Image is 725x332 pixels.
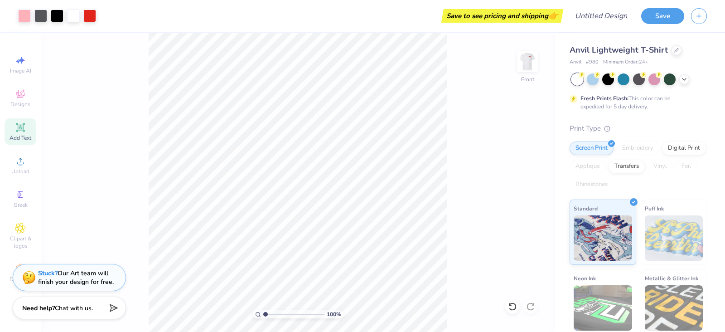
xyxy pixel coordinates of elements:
[11,168,29,175] span: Upload
[5,235,36,249] span: Clipart & logos
[521,75,534,83] div: Front
[518,53,536,71] img: Front
[570,44,668,55] span: Anvil Lightweight T-Shirt
[444,9,561,23] div: Save to see pricing and shipping
[580,95,628,102] strong: Fresh Prints Flash:
[22,304,55,312] strong: Need help?
[662,142,706,155] div: Digital Print
[548,10,558,21] span: 👉
[570,142,614,155] div: Screen Print
[586,59,599,66] span: # 980
[645,273,698,283] span: Metallic & Glitter Ink
[570,160,606,173] div: Applique
[609,160,645,173] div: Transfers
[645,285,703,331] img: Metallic & Glitter Ink
[645,215,703,261] img: Puff Ink
[574,285,632,331] img: Neon Ink
[574,215,632,261] img: Standard
[570,178,614,191] div: Rhinestones
[570,59,581,66] span: Anvil
[568,7,634,25] input: Untitled Design
[10,134,31,142] span: Add Text
[14,201,28,209] span: Greek
[327,310,341,318] span: 100 %
[580,94,692,111] div: This color can be expedited for 5 day delivery.
[10,67,31,74] span: Image AI
[645,204,664,213] span: Puff Ink
[574,204,598,213] span: Standard
[38,269,114,286] div: Our Art team will finish your design for free.
[574,273,596,283] span: Neon Ink
[676,160,697,173] div: Foil
[648,160,673,173] div: Vinyl
[38,269,58,278] strong: Stuck?
[603,59,648,66] span: Minimum Order: 24 +
[10,101,30,108] span: Designs
[570,123,707,134] div: Print Type
[616,142,659,155] div: Embroidery
[641,8,684,24] button: Save
[10,276,31,283] span: Decorate
[55,304,93,312] span: Chat with us.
